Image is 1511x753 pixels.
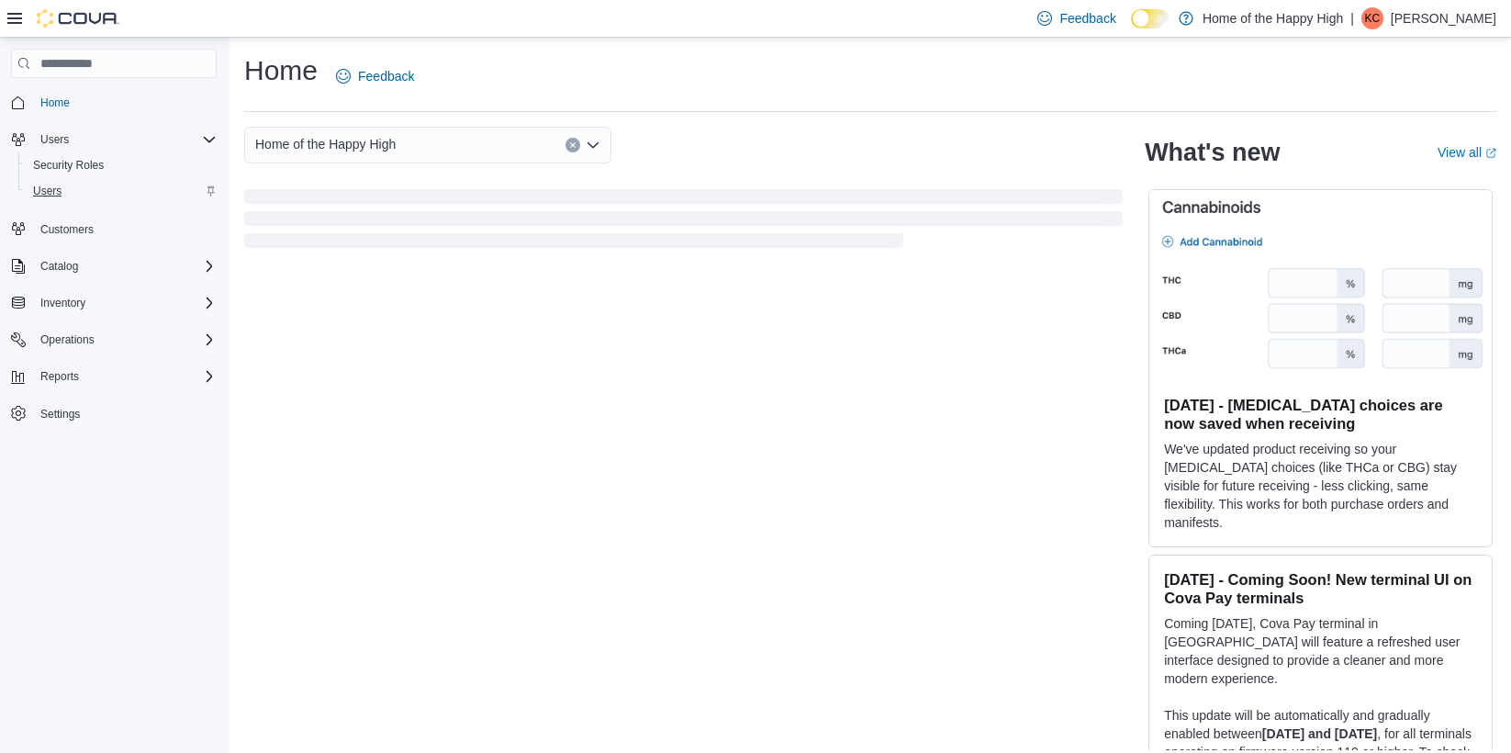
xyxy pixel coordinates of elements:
span: Feedback [1059,9,1115,28]
button: Operations [33,329,102,351]
span: Customers [40,222,94,237]
div: King Chan [1361,7,1383,29]
p: Coming [DATE], Cova Pay terminal in [GEOGRAPHIC_DATA] will feature a refreshed user interface des... [1164,614,1477,688]
span: Operations [40,332,95,347]
button: Operations [4,327,224,353]
span: Catalog [33,255,217,277]
button: Users [33,129,76,151]
button: Home [4,89,224,116]
button: Users [18,178,224,204]
span: Feedback [358,67,414,85]
h3: [DATE] - [MEDICAL_DATA] choices are now saved when receiving [1164,396,1477,433]
span: Loading [244,193,1123,252]
button: Settings [4,400,224,427]
svg: External link [1485,148,1496,159]
a: Settings [33,403,87,425]
a: Customers [33,219,101,241]
span: Dark Mode [1131,28,1132,29]
span: Catalog [40,259,78,274]
button: Catalog [4,253,224,279]
span: Users [40,132,69,147]
a: Security Roles [26,154,111,176]
a: Users [26,180,69,202]
h2: What's new [1145,138,1280,167]
button: Catalog [33,255,85,277]
a: Home [33,92,77,114]
span: Customers [33,217,217,240]
button: Reports [33,365,86,388]
button: Security Roles [18,152,224,178]
span: Security Roles [33,158,104,173]
a: Feedback [329,58,421,95]
p: We've updated product receiving so your [MEDICAL_DATA] choices (like THCa or CBG) stay visible fo... [1164,440,1477,532]
button: Inventory [33,292,93,314]
span: Users [33,129,217,151]
span: KC [1365,7,1381,29]
button: Open list of options [586,138,600,152]
p: [PERSON_NAME] [1391,7,1496,29]
span: Reports [33,365,217,388]
span: Settings [33,402,217,425]
strong: [DATE] and [DATE] [1262,726,1377,741]
h3: [DATE] - Coming Soon! New terminal UI on Cova Pay terminals [1164,570,1477,607]
h1: Home [244,52,318,89]
span: Inventory [40,296,85,310]
p: | [1350,7,1354,29]
span: Users [26,180,217,202]
span: Home [40,96,70,110]
span: Reports [40,369,79,384]
a: View allExternal link [1438,145,1496,160]
button: Customers [4,215,224,242]
button: Users [4,127,224,152]
span: Users [33,184,62,198]
button: Inventory [4,290,224,316]
span: Home of the Happy High [255,133,396,155]
span: Security Roles [26,154,217,176]
span: Home [33,91,217,114]
button: Reports [4,364,224,389]
span: Settings [40,407,80,421]
nav: Complex example [11,82,217,475]
p: Home of the Happy High [1203,7,1343,29]
img: Cova [37,9,119,28]
span: Inventory [33,292,217,314]
input: Dark Mode [1131,9,1170,28]
span: Operations [33,329,217,351]
button: Clear input [565,138,580,152]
